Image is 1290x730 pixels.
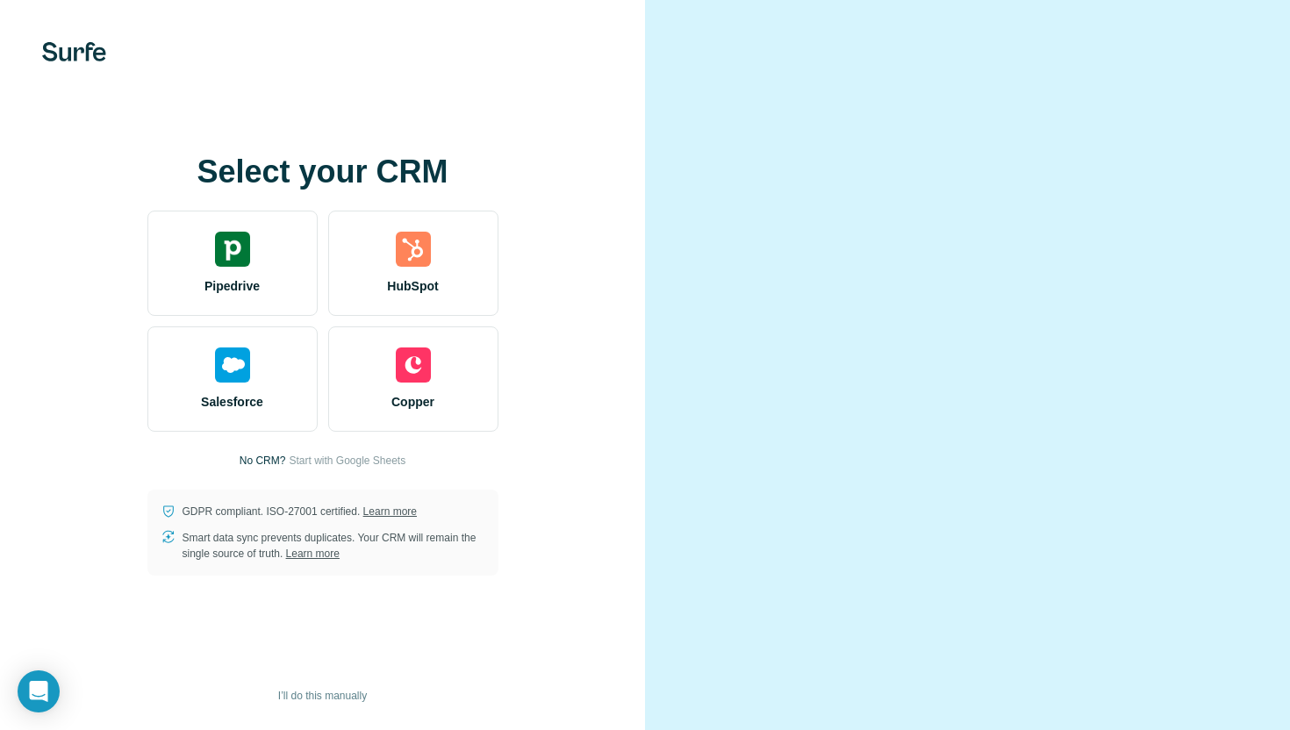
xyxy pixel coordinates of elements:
[18,670,60,712] div: Open Intercom Messenger
[396,347,431,383] img: copper's logo
[391,393,434,411] span: Copper
[201,393,263,411] span: Salesforce
[215,232,250,267] img: pipedrive's logo
[286,547,340,560] a: Learn more
[278,688,367,704] span: I’ll do this manually
[387,277,438,295] span: HubSpot
[215,347,250,383] img: salesforce's logo
[183,530,484,562] p: Smart data sync prevents duplicates. Your CRM will remain the single source of truth.
[240,453,286,469] p: No CRM?
[289,453,405,469] button: Start with Google Sheets
[183,504,417,519] p: GDPR compliant. ISO-27001 certified.
[396,232,431,267] img: hubspot's logo
[42,42,106,61] img: Surfe's logo
[147,154,498,190] h1: Select your CRM
[363,505,417,518] a: Learn more
[204,277,260,295] span: Pipedrive
[266,683,379,709] button: I’ll do this manually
